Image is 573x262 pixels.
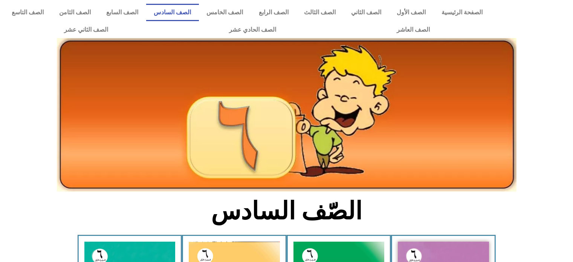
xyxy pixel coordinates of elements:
[162,196,411,226] h2: الصّف السادس
[4,4,51,21] a: الصف التاسع
[251,4,296,21] a: الصف الرابع
[336,21,490,38] a: الصف العاشر
[296,4,343,21] a: الصف الثالث
[389,4,434,21] a: الصف الأول
[434,4,490,21] a: الصفحة الرئيسية
[146,4,199,21] a: الصف السادس
[199,4,251,21] a: الصف الخامس
[51,4,98,21] a: الصف الثامن
[98,4,146,21] a: الصف السابع
[4,21,168,38] a: الصف الثاني عشر
[168,21,336,38] a: الصف الحادي عشر
[343,4,389,21] a: الصف الثاني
